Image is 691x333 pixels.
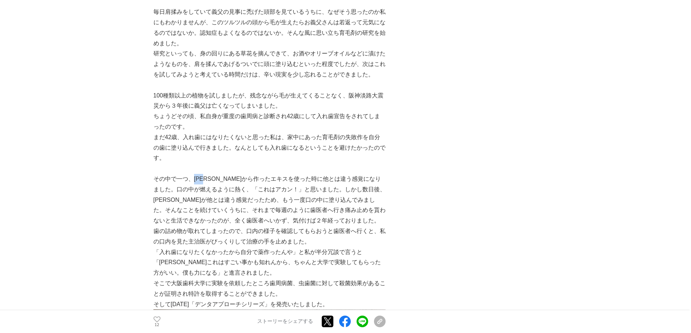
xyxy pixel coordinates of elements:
[153,174,386,226] p: その中で一つ、[PERSON_NAME]から作ったエキスを使った時に他とは違う感覚になりました。口の中が燃えるように熱く、「これはアカン！」と思いました。しかし数日後、[PERSON_NAME]...
[257,319,313,325] p: ストーリーをシェアする
[153,226,386,247] p: 歯の詰め物が取れてしまったので、口内の様子を確認してもらおうと歯医者へ行くと、私の口内を見た主治医がびっくりして治療の手を止めました。
[153,91,386,112] p: 100種類以上の植物を試しましたが、残念ながら毛が生えてくることなく、阪神淡路大震災から３年後に義父は亡くなってしまいました。
[153,257,386,278] p: 「[PERSON_NAME]これはすごい事かも知れんから、ちゃんと大学で実験してもらった方がいい。僕も力になる」と進言されました。
[153,7,386,49] p: 毎日肩揉みをしていて義父の見事に禿げた頭部を見ているうちに、なぜそう思ったのか私にもわかりませんが、このツルツルの頭から毛が生えたらお義父さんは若返って元気になるのではないか。認知症もよくなるの...
[153,49,386,80] p: 研究といっても、身の回りにある草花を摘んできて、お酒やオリーブオイルなどに漬けたようなものを、肩を揉んであげるついでに頭に塗り込むといった程度でしたが、次はこれを試してみようと考えている時間だけ...
[153,132,386,163] p: まだ42歳、入れ歯にはなりたくないと思った私は、家中にあった育毛剤の失敗作を自分の歯に塗り込んで行きました。なんとしても入れ歯になるということを避けたかったのです。
[153,111,386,132] p: ちょうどその頃、私自身が重度の歯周病と診断され42歳にして入れ歯宣告をされてしまったのです。
[153,247,386,258] p: 「入れ歯になりたくなかったから自分で薬作ったんや」と私が半分冗談で言うと
[153,323,161,327] p: 12
[153,278,386,299] p: そこで大阪歯科大学に実験を依頼したところ歯周病菌、虫歯菌に対して殺菌効果があることが証明され特許を取得することができました。
[153,299,386,310] p: そして[DATE]「デンタアプローチシリーズ」を発売いたしました。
